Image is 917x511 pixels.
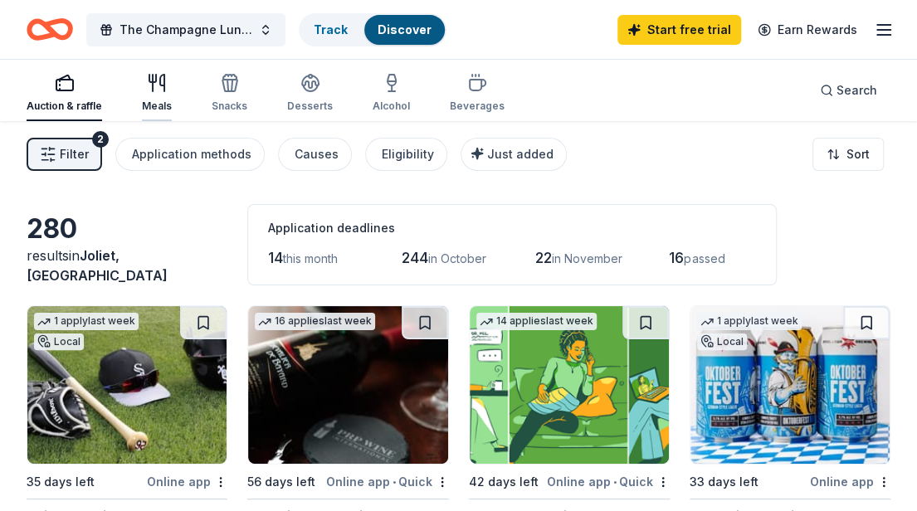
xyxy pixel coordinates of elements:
[27,10,73,49] a: Home
[748,15,867,45] a: Earn Rewards
[837,80,877,100] span: Search
[268,249,283,266] span: 14
[373,100,410,113] div: Alcohol
[27,246,227,285] div: results
[547,471,670,492] div: Online app Quick
[365,138,447,171] button: Eligibility
[613,475,617,489] span: •
[617,15,741,45] a: Start free trial
[697,313,802,330] div: 1 apply last week
[34,313,139,330] div: 1 apply last week
[461,138,567,171] button: Just added
[287,100,333,113] div: Desserts
[535,249,552,266] span: 22
[212,100,247,113] div: Snacks
[378,22,432,36] a: Discover
[86,13,285,46] button: The Champagne Luncheon
[27,306,227,464] img: Image for Chicago White Sox
[287,66,333,121] button: Desserts
[810,471,890,492] div: Online app
[697,333,747,350] div: Local
[382,144,434,164] div: Eligibility
[314,22,348,36] a: Track
[34,333,84,350] div: Local
[142,100,172,113] div: Meals
[27,66,102,121] button: Auction & raffle
[476,313,597,330] div: 14 applies last week
[27,138,102,171] button: Filter2
[812,138,884,171] button: Sort
[807,74,890,107] button: Search
[27,472,95,492] div: 35 days left
[27,247,168,284] span: Joliet, [GEOGRAPHIC_DATA]
[299,13,446,46] button: TrackDiscover
[27,247,168,284] span: in
[690,472,758,492] div: 33 days left
[450,66,505,121] button: Beverages
[428,251,486,265] span: in October
[147,471,227,492] div: Online app
[450,100,505,113] div: Beverages
[669,249,684,266] span: 16
[132,144,251,164] div: Application methods
[552,251,622,265] span: in November
[326,471,449,492] div: Online app Quick
[846,144,870,164] span: Sort
[255,313,375,330] div: 16 applies last week
[27,100,102,113] div: Auction & raffle
[487,147,554,161] span: Just added
[212,66,247,121] button: Snacks
[115,138,265,171] button: Application methods
[373,66,410,121] button: Alcohol
[60,144,89,164] span: Filter
[470,306,669,464] img: Image for BetterHelp Social Impact
[295,144,339,164] div: Causes
[92,131,109,148] div: 2
[120,20,252,40] span: The Champagne Luncheon
[684,251,724,265] span: passed
[690,306,890,464] img: Image for Revolution Brewing
[393,475,396,489] span: •
[469,472,539,492] div: 42 days left
[268,218,756,238] div: Application deadlines
[247,472,315,492] div: 56 days left
[283,251,338,265] span: this month
[142,66,172,121] button: Meals
[248,306,447,464] img: Image for PRP Wine International
[27,212,227,246] div: 280
[402,249,428,266] span: 244
[278,138,352,171] button: Causes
